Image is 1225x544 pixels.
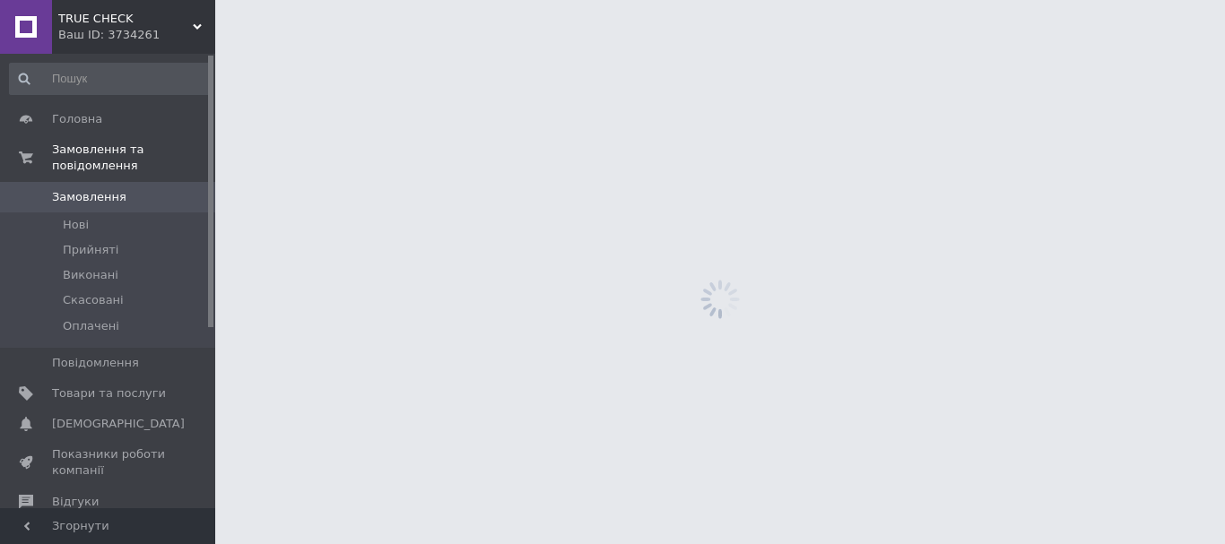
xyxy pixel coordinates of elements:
img: spinner_grey-bg-hcd09dd2d8f1a785e3413b09b97f8118e7.gif [696,275,744,324]
span: Товари та послуги [52,385,166,402]
span: Замовлення [52,189,126,205]
span: TRUE CHECK [58,11,193,27]
span: Показники роботи компанії [52,446,166,479]
span: Прийняті [63,242,118,258]
span: Повідомлення [52,355,139,371]
span: Відгуки [52,494,99,510]
span: Виконані [63,267,118,283]
span: [DEMOGRAPHIC_DATA] [52,416,185,432]
span: Скасовані [63,292,124,308]
input: Пошук [9,63,212,95]
span: Головна [52,111,102,127]
div: Ваш ID: 3734261 [58,27,215,43]
span: Нові [63,217,89,233]
span: Замовлення та повідомлення [52,142,215,174]
span: Оплачені [63,318,119,334]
